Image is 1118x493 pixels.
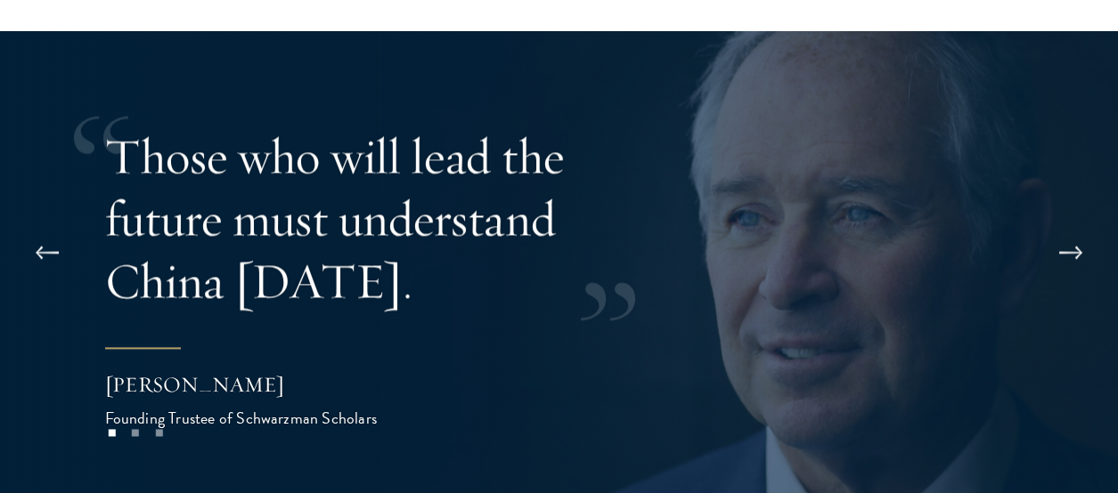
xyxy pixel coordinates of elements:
button: 2 of 3 [124,421,147,444]
button: 1 of 3 [100,421,123,444]
div: [PERSON_NAME] [105,369,461,400]
p: Those who will lead the future must understand China [DATE]. [105,125,684,311]
button: 3 of 3 [147,421,170,444]
div: Founding Trustee of Schwarzman Scholars [105,406,461,431]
